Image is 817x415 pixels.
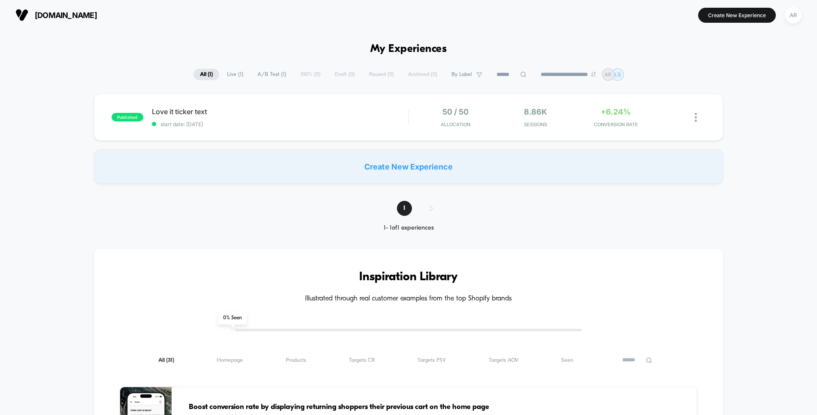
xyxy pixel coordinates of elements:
span: start date: [DATE] [152,121,408,127]
span: 8.86k [524,107,547,116]
h4: Illustrated through real customer examples from the top Shopify brands [120,295,697,303]
span: Products [286,357,306,364]
span: +6.24% [601,107,631,116]
span: Live ( 1 ) [221,69,250,80]
span: published [112,113,143,121]
p: AR [605,71,611,78]
p: LS [614,71,621,78]
span: ( 31 ) [166,357,174,363]
span: 1 [397,201,412,216]
span: Targets AOV [489,357,518,364]
span: A/B Test ( 1 ) [251,69,293,80]
span: Targets CR [349,357,375,364]
span: [DOMAIN_NAME] [35,11,97,20]
span: By Label [451,71,472,78]
span: CONVERSION RATE [578,121,654,127]
span: All [158,357,174,364]
img: Visually logo [15,9,28,21]
span: 50 / 50 [442,107,469,116]
div: AR [785,7,802,24]
span: Boost conversion rate by displaying returning shoppers their previous cart on the home page [189,402,624,413]
span: Allocation [441,121,470,127]
span: Love it ticker text [152,107,408,116]
span: Sessions [498,121,574,127]
h3: Inspiration Library [120,270,697,284]
span: Seen [561,357,573,364]
div: 1 - 1 of 1 experiences [367,224,450,232]
img: close [695,113,697,122]
span: Targets PSV [418,357,446,364]
button: Create New Experience [698,8,776,23]
h1: My Experiences [370,43,447,55]
img: end [591,72,596,77]
div: Create New Experience [94,149,723,184]
span: All ( 1 ) [194,69,219,80]
span: Homepage [217,357,243,364]
span: 0 % Seen [218,312,247,324]
button: AR [782,6,804,24]
button: [DOMAIN_NAME] [13,8,100,22]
